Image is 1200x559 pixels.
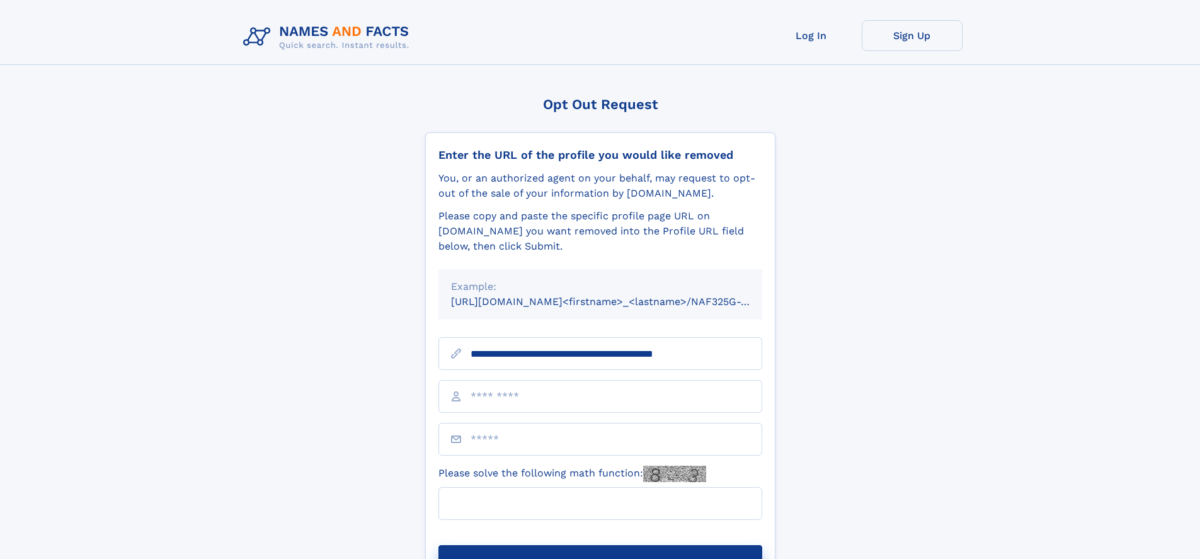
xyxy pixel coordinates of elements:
div: Please copy and paste the specific profile page URL on [DOMAIN_NAME] you want removed into the Pr... [438,209,762,254]
div: Example: [451,279,750,294]
small: [URL][DOMAIN_NAME]<firstname>_<lastname>/NAF325G-xxxxxxxx [451,296,786,308]
a: Log In [761,20,862,51]
img: Logo Names and Facts [238,20,420,54]
div: Opt Out Request [425,96,775,112]
div: You, or an authorized agent on your behalf, may request to opt-out of the sale of your informatio... [438,171,762,201]
div: Enter the URL of the profile you would like removed [438,148,762,162]
label: Please solve the following math function: [438,466,706,482]
a: Sign Up [862,20,963,51]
